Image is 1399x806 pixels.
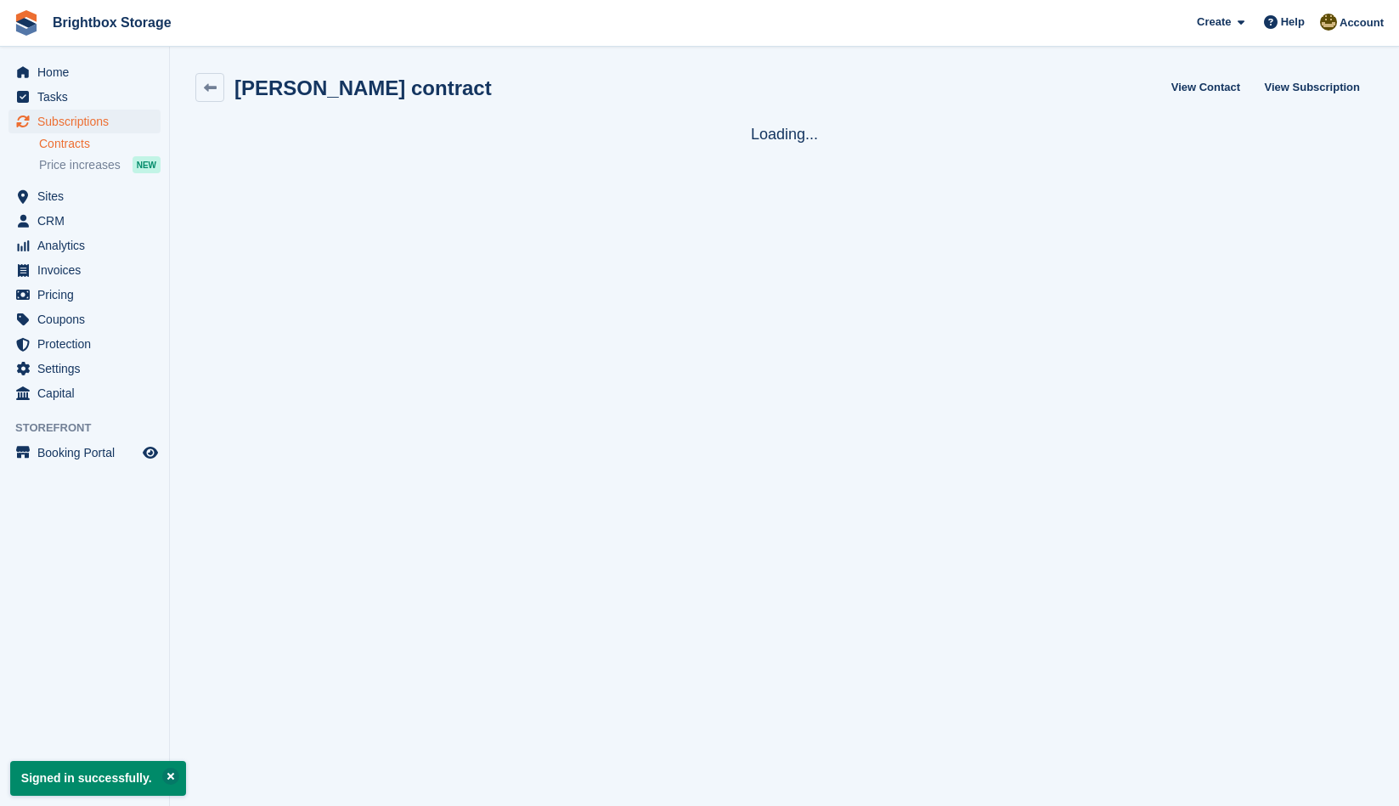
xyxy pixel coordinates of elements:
a: menu [8,184,161,208]
span: CRM [37,209,139,233]
span: Sites [37,184,139,208]
span: Booking Portal [37,441,139,465]
a: Price increases NEW [39,155,161,174]
a: View Contact [1165,73,1247,101]
a: menu [8,60,161,84]
a: menu [8,209,161,233]
a: Preview store [140,442,161,463]
div: NEW [133,156,161,173]
span: Help [1281,14,1305,31]
a: menu [8,307,161,331]
a: menu [8,283,161,307]
a: menu [8,441,161,465]
div: Loading... [195,122,1374,146]
img: Viki [1320,14,1337,31]
p: Signed in successfully. [10,761,186,796]
span: Protection [37,332,139,356]
h2: [PERSON_NAME] contract [234,76,492,99]
span: Analytics [37,234,139,257]
span: Create [1197,14,1231,31]
span: Subscriptions [37,110,139,133]
span: Settings [37,357,139,380]
a: menu [8,258,161,282]
span: Invoices [37,258,139,282]
span: Price increases [39,157,121,173]
a: menu [8,110,161,133]
img: stora-icon-8386f47178a22dfd0bd8f6a31ec36ba5ce8667c1dd55bd0f319d3a0aa187defe.svg [14,10,39,36]
span: Coupons [37,307,139,331]
span: Account [1340,14,1384,31]
a: menu [8,357,161,380]
a: menu [8,234,161,257]
a: View Subscription [1258,73,1367,101]
a: menu [8,332,161,356]
a: Brightbox Storage [46,8,178,37]
span: Capital [37,381,139,405]
span: Pricing [37,283,139,307]
a: menu [8,85,161,109]
span: Tasks [37,85,139,109]
a: Contracts [39,136,161,152]
span: Home [37,60,139,84]
a: menu [8,381,161,405]
span: Storefront [15,420,169,437]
